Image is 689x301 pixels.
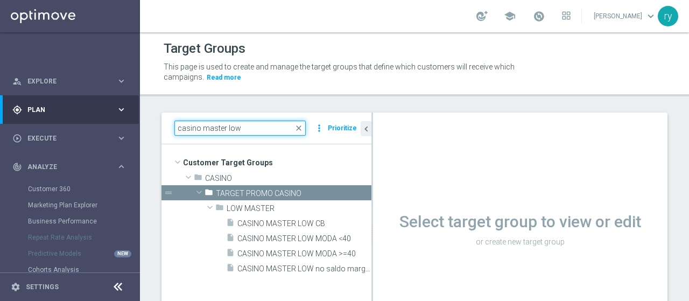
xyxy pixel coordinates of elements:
div: Business Performance [28,213,139,229]
i: keyboard_arrow_right [116,162,126,172]
button: Prioritize [326,121,358,136]
span: CASINO [205,174,371,183]
span: CASINO MASTER LOW CB [237,219,371,228]
span: keyboard_arrow_down [645,10,657,22]
span: Customer Target Groups [183,155,371,170]
i: insert_drive_file [226,233,235,246]
a: Business Performance [28,217,112,226]
i: gps_fixed [12,105,22,115]
a: [PERSON_NAME]keyboard_arrow_down [593,8,658,24]
i: settings [11,282,20,292]
i: folder [194,173,202,185]
i: chevron_left [361,124,371,134]
i: track_changes [12,162,22,172]
span: Explore [27,78,116,85]
span: Execute [27,135,116,142]
button: play_circle_outline Execute keyboard_arrow_right [12,134,127,143]
i: insert_drive_file [226,248,235,261]
button: person_search Explore keyboard_arrow_right [12,77,127,86]
button: track_changes Analyze keyboard_arrow_right [12,163,127,171]
span: LOW MASTER [227,204,371,213]
i: folder [215,203,224,215]
span: CASINO MASTER LOW MODA &gt;=40 [237,249,371,258]
div: Marketing Plan Explorer [28,197,139,213]
button: Read more [206,72,242,83]
i: play_circle_outline [12,134,22,143]
h1: Select target group to view or edit [373,212,667,232]
button: gps_fixed Plan keyboard_arrow_right [12,106,127,114]
span: This page is used to create and manage the target groups that define which customers will receive... [164,62,515,81]
div: NEW [114,250,131,257]
i: keyboard_arrow_right [116,104,126,115]
span: Plan [27,107,116,113]
h1: Target Groups [164,41,245,57]
div: Cohorts Analysis [28,262,139,278]
div: Explore [12,76,116,86]
a: Cohorts Analysis [28,265,112,274]
div: Repeat Rate Analysis [28,229,139,246]
i: folder [205,188,213,200]
i: more_vert [314,121,325,136]
i: insert_drive_file [226,263,235,276]
span: CASINO MASTER LOW MODA &lt;40 [237,234,371,243]
i: keyboard_arrow_right [116,133,126,143]
i: person_search [12,76,22,86]
span: Analyze [27,164,116,170]
i: keyboard_arrow_right [116,76,126,86]
p: or create new target group [373,237,667,247]
a: Marketing Plan Explorer [28,201,112,209]
button: chevron_left [361,121,371,136]
div: Analyze [12,162,116,172]
span: TARGET PROMO CASINO [216,189,371,198]
div: Plan [12,105,116,115]
div: ry [658,6,678,26]
div: Customer 360 [28,181,139,197]
span: CASINO MASTER LOW no saldo marg neg [237,264,371,274]
a: Customer 360 [28,185,112,193]
span: school [504,10,516,22]
div: Predictive Models [28,246,139,262]
a: Settings [26,284,59,290]
i: insert_drive_file [226,218,235,230]
span: close [294,124,303,132]
div: Execute [12,134,116,143]
input: Quick find group or folder [174,121,306,136]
